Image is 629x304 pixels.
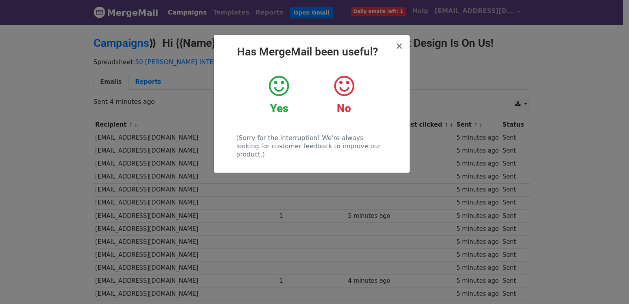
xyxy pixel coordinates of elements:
p: (Sorry for the interruption! We're always looking for customer feedback to improve our product.) [236,134,387,158]
button: Close [395,41,403,51]
h2: Has MergeMail been useful? [220,45,403,59]
a: No [317,74,370,115]
strong: No [337,102,351,115]
span: × [395,41,403,52]
strong: Yes [270,102,288,115]
a: Yes [252,74,305,115]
